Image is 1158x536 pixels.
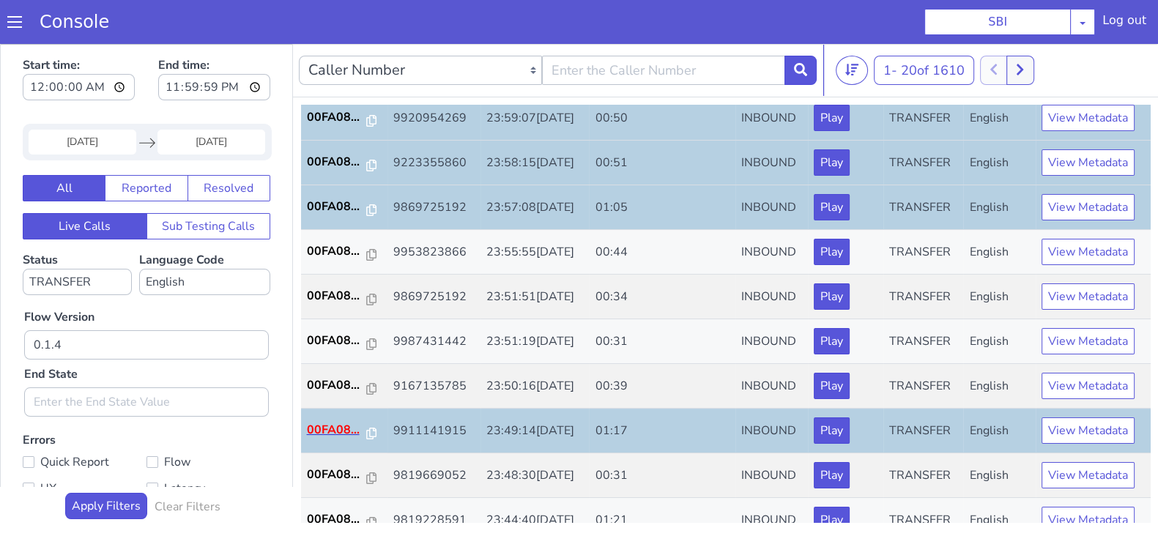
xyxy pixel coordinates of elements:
button: View Metadata [1042,61,1135,87]
button: Play [814,463,850,489]
input: End time: [158,30,270,56]
button: Sub Testing Calls [146,169,271,196]
td: 01:21 [589,454,735,499]
label: Latency [146,434,270,455]
button: View Metadata [1042,239,1135,266]
td: 23:59:07[DATE] [480,52,590,97]
button: View Metadata [1042,284,1135,310]
td: 9953823866 [387,186,480,231]
a: 00FA08... [307,377,382,395]
td: INBOUND [735,97,809,141]
a: 00FA08... [307,243,382,261]
label: Quick Report [23,408,146,428]
a: 00FA08... [307,422,382,439]
p: 00FA08... [307,332,367,350]
button: Play [814,195,850,221]
td: English [963,275,1035,320]
button: 1- 20of 1610 [874,12,974,41]
td: English [963,231,1035,275]
label: Start time: [23,8,135,61]
button: Resolved [188,131,270,157]
td: TRANSFER [883,186,963,231]
button: View Metadata [1042,105,1135,132]
td: 23:48:30[DATE] [480,409,590,454]
button: Play [814,284,850,310]
td: English [963,97,1035,141]
button: View Metadata [1042,150,1135,176]
button: Play [814,61,850,87]
td: 00:34 [589,231,735,275]
span: 20 of 1610 [901,18,965,35]
td: INBOUND [735,409,809,454]
td: English [963,141,1035,186]
label: Language Code [139,208,270,251]
a: 00FA08... [307,109,382,127]
label: End State [24,321,78,339]
a: Console [22,12,127,32]
p: 00FA08... [307,198,367,216]
button: Play [814,373,850,400]
td: TRANSFER [883,141,963,186]
td: 00:31 [589,409,735,454]
td: 23:50:16[DATE] [480,320,590,365]
button: Play [814,150,850,176]
button: View Metadata [1042,463,1135,489]
select: Status [23,225,132,251]
input: Enter the Caller Number [542,12,785,41]
td: 9167135785 [387,320,480,365]
a: 00FA08... [307,154,382,171]
td: INBOUND [735,231,809,275]
button: Play [814,239,850,266]
button: Live Calls [23,169,147,196]
td: TRANSFER [883,454,963,499]
button: Play [814,418,850,444]
input: End Date [157,86,265,111]
td: TRANSFER [883,52,963,97]
td: TRANSFER [883,97,963,141]
td: 23:55:55[DATE] [480,186,590,231]
td: 23:51:19[DATE] [480,275,590,320]
td: INBOUND [735,320,809,365]
td: INBOUND [735,454,809,499]
td: English [963,454,1035,499]
a: 00FA08... [307,466,382,484]
td: 00:31 [589,275,735,320]
input: Start Date [29,86,136,111]
h6: Clear Filters [155,456,220,470]
td: TRANSFER [883,231,963,275]
td: 23:58:15[DATE] [480,97,590,141]
td: English [963,186,1035,231]
label: Flow [146,408,270,428]
button: View Metadata [1042,195,1135,221]
td: 23:49:14[DATE] [480,365,590,409]
td: 9920954269 [387,52,480,97]
input: Enter the End State Value [24,343,269,373]
td: 23:44:40[DATE] [480,454,590,499]
button: SBI [924,9,1071,35]
td: 00:44 [589,186,735,231]
button: All [23,131,105,157]
td: English [963,320,1035,365]
p: 00FA08... [307,109,367,127]
td: INBOUND [735,186,809,231]
td: 23:51:51[DATE] [480,231,590,275]
td: INBOUND [735,365,809,409]
td: TRANSFER [883,320,963,365]
td: 00:39 [589,320,735,365]
p: 00FA08... [307,243,367,261]
input: Enter the Flow Version ID [24,286,269,316]
input: Start time: [23,30,135,56]
td: INBOUND [735,275,809,320]
button: View Metadata [1042,373,1135,400]
td: 9869725192 [387,141,480,186]
td: English [963,409,1035,454]
td: 9819669052 [387,409,480,454]
td: 00:51 [589,97,735,141]
td: 23:57:08[DATE] [480,141,590,186]
td: 9987431442 [387,275,480,320]
p: 00FA08... [307,377,367,395]
a: 00FA08... [307,64,382,82]
td: English [963,365,1035,409]
button: View Metadata [1042,329,1135,355]
label: Status [23,208,132,251]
